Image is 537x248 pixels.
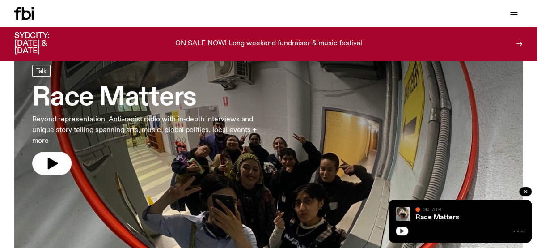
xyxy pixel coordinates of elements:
[32,86,261,111] h3: Race Matters
[32,65,51,77] a: Talk
[396,207,410,221] img: A photo of the Race Matters team taken in a rear view or "blindside" mirror. A bunch of people of...
[14,32,72,55] h3: SYDCITY: [DATE] & [DATE]
[32,65,261,175] a: Race MattersBeyond representation. Anti-racist radio with in-depth interviews and unique story te...
[36,68,47,74] span: Talk
[415,214,459,221] a: Race Matters
[423,206,441,212] span: On Air
[32,114,261,146] p: Beyond representation. Anti-racist radio with in-depth interviews and unique story telling spanni...
[175,40,362,48] p: ON SALE NOW! Long weekend fundraiser & music festival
